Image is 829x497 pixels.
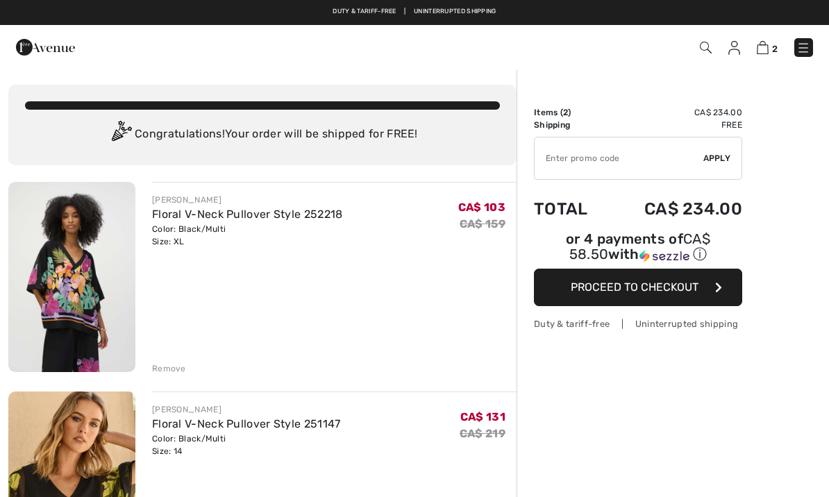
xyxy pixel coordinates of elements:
[608,106,742,119] td: CA$ 234.00
[460,427,505,440] s: CA$ 219
[152,208,343,221] a: Floral V-Neck Pullover Style 252218
[571,280,698,294] span: Proceed to Checkout
[535,137,703,179] input: Promo code
[700,42,712,53] img: Search
[563,108,568,117] span: 2
[608,119,742,131] td: Free
[569,230,710,262] span: CA$ 58.50
[107,121,135,149] img: Congratulation2.svg
[16,40,75,53] a: 1ère Avenue
[534,106,608,119] td: Items ( )
[796,41,810,55] img: Menu
[534,185,608,233] td: Total
[8,182,135,372] img: Floral V-Neck Pullover Style 252218
[534,317,742,330] div: Duty & tariff-free | Uninterrupted shipping
[608,185,742,233] td: CA$ 234.00
[152,403,341,416] div: [PERSON_NAME]
[728,41,740,55] img: My Info
[534,119,608,131] td: Shipping
[534,233,742,264] div: or 4 payments of with
[460,217,505,230] s: CA$ 159
[16,33,75,61] img: 1ère Avenue
[772,44,778,54] span: 2
[458,201,505,214] span: CA$ 103
[757,41,769,54] img: Shopping Bag
[152,432,341,457] div: Color: Black/Multi Size: 14
[639,250,689,262] img: Sezzle
[152,362,186,375] div: Remove
[757,39,778,56] a: 2
[152,194,343,206] div: [PERSON_NAME]
[152,223,343,248] div: Color: Black/Multi Size: XL
[460,410,505,423] span: CA$ 131
[152,417,341,430] a: Floral V-Neck Pullover Style 251147
[534,233,742,269] div: or 4 payments ofCA$ 58.50withSezzle Click to learn more about Sezzle
[534,269,742,306] button: Proceed to Checkout
[703,152,731,165] span: Apply
[25,121,500,149] div: Congratulations! Your order will be shipped for FREE!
